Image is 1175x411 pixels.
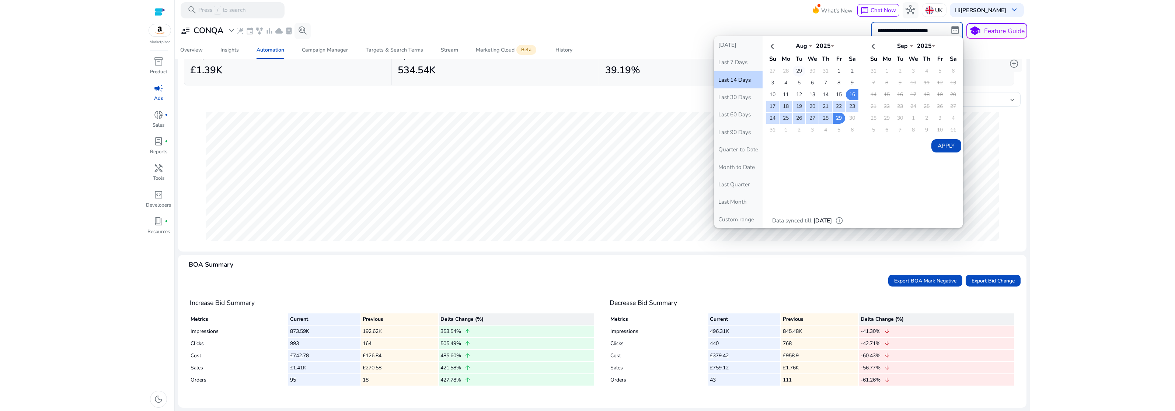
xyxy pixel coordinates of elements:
[925,6,934,14] img: uk.svg
[516,45,536,55] span: Beta
[969,25,981,37] span: school
[857,4,899,17] button: chatChat Now
[464,328,471,335] span: arrow_upward
[180,48,203,53] div: Overview
[294,23,311,39] button: search_insights
[361,338,438,349] td: 164
[821,4,853,17] span: What's New
[214,6,221,15] span: /
[361,362,438,373] td: £270.58
[859,374,1014,386] td: -61.26%
[884,340,890,347] span: arrow_downward
[714,176,763,193] button: Last Quarter
[153,122,164,129] p: Sales
[812,42,834,50] div: 2025
[891,42,913,50] div: Sep
[610,362,707,373] td: Sales
[187,5,197,15] span: search
[149,24,171,36] img: amazon.svg
[153,175,164,182] p: Tools
[150,148,167,156] p: Reports
[610,338,707,349] td: Clicks
[145,55,172,82] a: inventory_2Product
[441,48,458,53] div: Stream
[610,313,707,325] th: Metrics
[191,374,287,386] td: Orders
[781,362,858,373] td: £1.76K
[931,139,961,152] button: Apply
[464,377,471,383] span: arrow_upward
[288,326,360,337] td: 873.59K
[361,350,438,361] td: £126.84
[610,374,707,386] td: Orders
[714,211,763,228] button: Custom range
[154,217,163,226] span: book_4
[165,220,168,223] span: fiber_manual_record
[913,42,935,50] div: 2025
[714,36,763,53] button: [DATE]
[145,82,172,108] a: campaignAds
[285,27,293,35] span: lab_profile
[708,350,780,361] td: £379.42
[813,217,832,225] p: [DATE]
[257,48,284,53] div: Automation
[1010,5,1019,15] span: keyboard_arrow_down
[439,374,594,386] td: 427.78%
[464,340,471,347] span: arrow_upward
[439,338,594,349] td: 505.49%
[145,215,172,242] a: book_4fiber_manual_recordResources
[154,137,163,146] span: lab_profile
[147,228,170,236] p: Resources
[714,53,763,71] button: Last 7 Days
[714,158,763,175] button: Month to Date
[984,26,1025,36] p: Feature Guide
[859,350,1014,361] td: -60.43%
[154,95,163,102] p: Ads
[781,350,858,361] td: £958.9
[781,313,858,325] th: Previous
[464,352,471,359] span: arrow_upward
[191,313,287,325] th: Metrics
[298,26,307,35] span: search_insights
[145,135,172,162] a: lab_profilefiber_manual_recordReports
[966,275,1021,287] button: Export Bid Change
[220,48,239,53] div: Insights
[302,48,348,53] div: Campaign Manager
[154,110,163,120] span: donut_small
[439,350,594,361] td: 485.60%
[288,313,360,325] th: Current
[708,338,780,349] td: 440
[288,350,360,361] td: £742.78
[884,377,890,383] span: arrow_downward
[190,64,222,76] h2: £1.39K
[145,189,172,215] a: code_blocksDevelopers
[714,106,763,123] button: Last 60 Days
[255,27,264,35] span: family_history
[555,48,572,53] div: History
[150,68,167,76] p: Product
[288,374,360,386] td: 95
[935,4,943,17] p: UK
[835,217,843,225] span: info
[198,6,246,15] p: Press to search
[398,64,436,76] h2: 534.54K
[714,193,763,210] button: Last Month
[610,326,707,337] td: Impressions
[464,365,471,371] span: arrow_upward
[439,362,594,373] td: 421.58%
[960,6,1006,14] b: [PERSON_NAME]
[859,313,1014,325] th: Delta Change (%)
[154,190,163,200] span: code_blocks
[236,27,244,35] span: wand_stars
[859,338,1014,349] td: -42.71%
[246,27,254,35] span: event
[154,164,163,173] span: handyman
[610,350,707,361] td: Cost
[288,362,360,373] td: £1.41K
[610,299,1015,307] h4: Decrease Bid Summary
[781,326,858,337] td: 845.48K
[972,277,1015,285] span: Export Bid Change
[361,326,438,337] td: 192.62K
[366,48,423,53] div: Targets & Search Terms
[714,141,763,158] button: Quarter to Date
